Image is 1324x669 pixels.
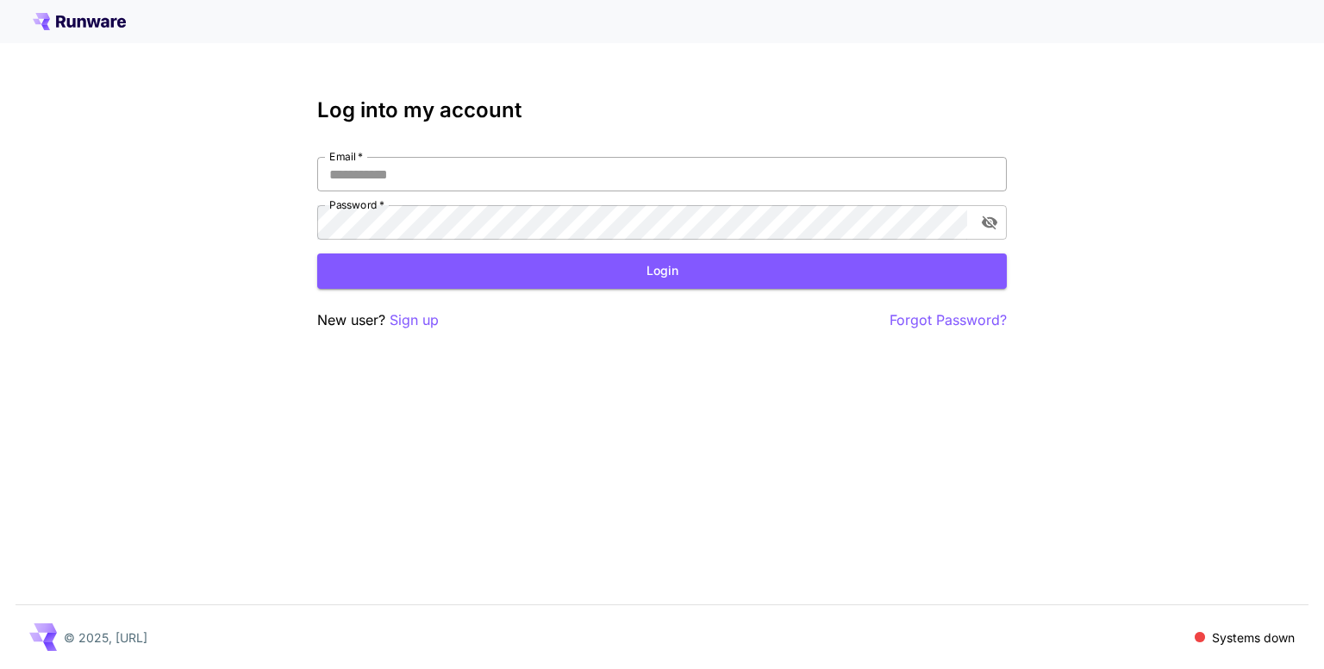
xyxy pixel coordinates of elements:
[317,98,1007,122] h3: Log into my account
[329,197,384,212] label: Password
[48,28,84,41] div: v 4.0.25
[172,100,185,114] img: tab_keywords_by_traffic_grey.svg
[66,102,154,113] div: Domain Overview
[317,253,1007,289] button: Login
[974,207,1005,238] button: toggle password visibility
[28,45,41,59] img: website_grey.svg
[1212,628,1295,647] p: Systems down
[190,102,290,113] div: Keywords by Traffic
[28,28,41,41] img: logo_orange.svg
[317,309,439,331] p: New user?
[329,149,363,164] label: Email
[45,45,122,59] div: Domain: [URL]
[64,628,147,647] p: © 2025, [URL]
[390,309,439,331] button: Sign up
[890,309,1007,331] button: Forgot Password?
[47,100,60,114] img: tab_domain_overview_orange.svg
